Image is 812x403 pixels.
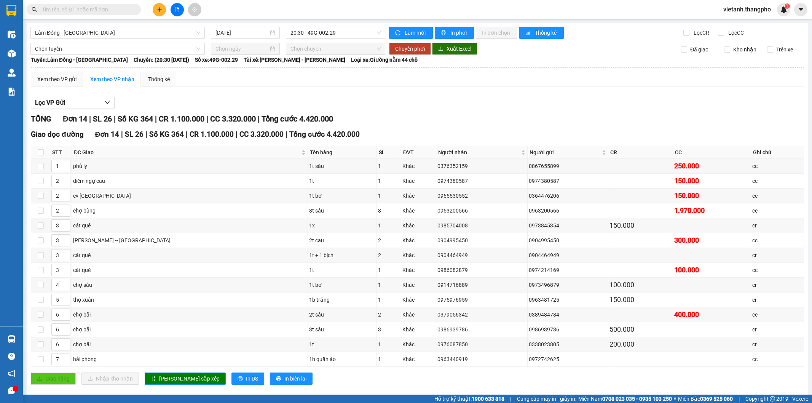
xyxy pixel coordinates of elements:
[752,236,802,245] div: cc
[529,221,607,230] div: 0973845354
[378,206,400,215] div: 8
[674,265,750,275] div: 100.000
[309,177,375,185] div: 1t
[258,114,260,123] span: |
[609,280,672,290] div: 100.000
[437,296,526,304] div: 0975976959
[309,296,375,304] div: 1b trắng
[210,114,256,123] span: CC 3.320.000
[309,236,375,245] div: 2t cau
[215,29,268,37] input: 15/08/2025
[752,281,802,289] div: cr
[114,114,116,123] span: |
[752,355,802,363] div: cc
[74,148,300,157] span: ĐC Giao
[73,310,306,319] div: chợ bãi
[578,395,672,403] span: Miền Nam
[31,130,84,139] span: Giao dọc đường
[674,190,750,201] div: 150.000
[309,251,375,259] div: 1t + 1 bịch
[678,395,733,403] span: Miền Bắc
[437,192,526,200] div: 0965530552
[8,88,16,96] img: solution-icon
[378,355,400,363] div: 1
[73,251,306,259] div: cát quế
[402,340,435,349] div: Khác
[378,340,400,349] div: 1
[73,177,306,185] div: điếm ngự câu
[437,162,526,170] div: 0376352159
[73,296,306,304] div: thọ xuân
[155,114,157,123] span: |
[35,43,200,54] span: Chọn tuyến
[739,395,740,403] span: |
[31,97,115,109] button: Lọc VP Gửi
[238,376,243,382] span: printer
[378,192,400,200] div: 1
[377,146,401,159] th: SL
[159,114,204,123] span: CR 1.100.000
[192,7,197,12] span: aim
[389,27,433,39] button: syncLàm mới
[609,324,672,335] div: 500.000
[236,130,238,139] span: |
[529,177,607,185] div: 0974380587
[8,50,16,58] img: warehouse-icon
[262,114,333,123] span: Tổng cước 4.420.000
[608,146,673,159] th: CR
[73,281,306,289] div: chợ sấu
[134,56,189,64] span: Chuyến: (20:30 [DATE])
[8,370,15,377] span: notification
[674,205,750,216] div: 1.970.000
[186,130,188,139] span: |
[717,5,777,14] span: vietanh.thangpho
[309,206,375,215] div: 8t sầu
[8,387,15,394] span: message
[402,221,435,230] div: Khác
[472,396,504,402] strong: 1900 633 818
[149,130,184,139] span: Số KG 364
[73,325,306,334] div: chợ bãi
[290,27,380,38] span: 20:30 - 49G-002.29
[35,27,200,38] span: Lâm Đồng - Hà Nội
[476,27,517,39] button: In đơn chọn
[73,355,306,363] div: hải phòng
[529,236,607,245] div: 0904995450
[93,114,112,123] span: SL 26
[309,340,375,349] div: 1t
[73,236,306,245] div: [PERSON_NAME] -- [GEOGRAPHIC_DATA]
[725,29,745,37] span: Lọc CC
[31,114,51,123] span: TỔNG
[402,355,435,363] div: Khác
[402,310,435,319] div: Khác
[145,130,147,139] span: |
[309,162,375,170] div: 1t sầu
[309,192,375,200] div: 1t bơ
[437,206,526,215] div: 0963200566
[752,296,802,304] div: cr
[90,75,134,83] div: Xem theo VP nhận
[437,310,526,319] div: 0379056342
[402,325,435,334] div: Khác
[81,373,139,385] button: downloadNhập kho nhận
[402,296,435,304] div: Khác
[794,3,807,16] button: caret-down
[402,236,435,245] div: Khác
[609,220,672,231] div: 150.000
[73,266,306,274] div: cát quế
[42,5,132,14] input: Tìm tên, số ĐT hoặc mã đơn
[389,43,431,55] button: Chuyển phơi
[8,30,16,38] img: warehouse-icon
[104,99,110,106] span: down
[752,340,802,349] div: cr
[378,177,400,185] div: 1
[773,45,796,54] span: Trên xe
[378,325,400,334] div: 3
[148,75,170,83] div: Thống kê
[674,397,676,400] span: ⚪️
[447,45,471,53] span: Xuất Excel
[752,192,802,200] div: cc
[609,339,672,350] div: 200.000
[519,27,564,39] button: bar-chartThống kê
[32,7,37,12] span: search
